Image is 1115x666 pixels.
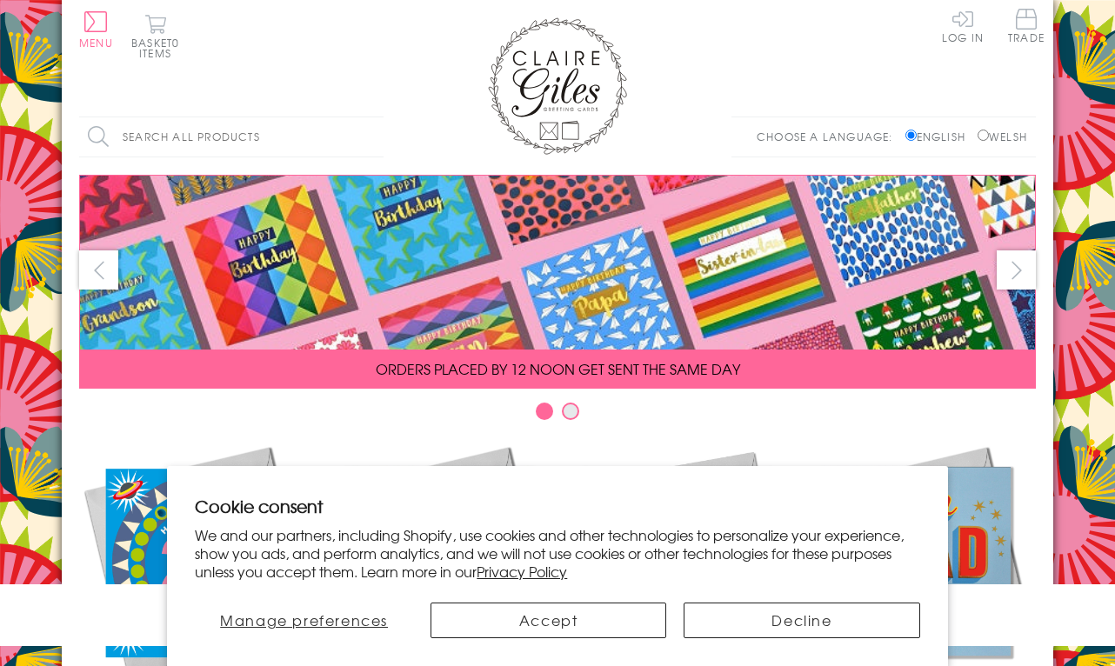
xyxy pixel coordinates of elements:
input: Welsh [978,130,989,141]
span: Trade [1008,9,1045,43]
button: Carousel Page 2 [562,403,579,420]
img: Claire Giles Greetings Cards [488,17,627,155]
button: Manage preferences [195,603,413,638]
span: ORDERS PLACED BY 12 NOON GET SENT THE SAME DAY [376,358,740,379]
p: Choose a language: [757,129,902,144]
button: Menu [79,11,113,48]
h2: Cookie consent [195,494,919,518]
span: Menu [79,35,113,50]
p: We and our partners, including Shopify, use cookies and other technologies to personalize your ex... [195,526,919,580]
label: English [905,129,974,144]
input: Search [366,117,384,157]
button: Decline [684,603,919,638]
a: Privacy Policy [477,561,567,582]
input: Search all products [79,117,384,157]
button: prev [79,250,118,290]
button: Carousel Page 1 (Current Slide) [536,403,553,420]
a: Log In [942,9,984,43]
button: Basket0 items [131,14,179,58]
button: next [997,250,1036,290]
span: Manage preferences [220,609,388,630]
span: 0 items [139,35,179,61]
a: Trade [1008,9,1045,46]
button: Accept [431,603,666,638]
input: English [905,130,917,141]
div: Carousel Pagination [79,402,1036,429]
label: Welsh [978,129,1027,144]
